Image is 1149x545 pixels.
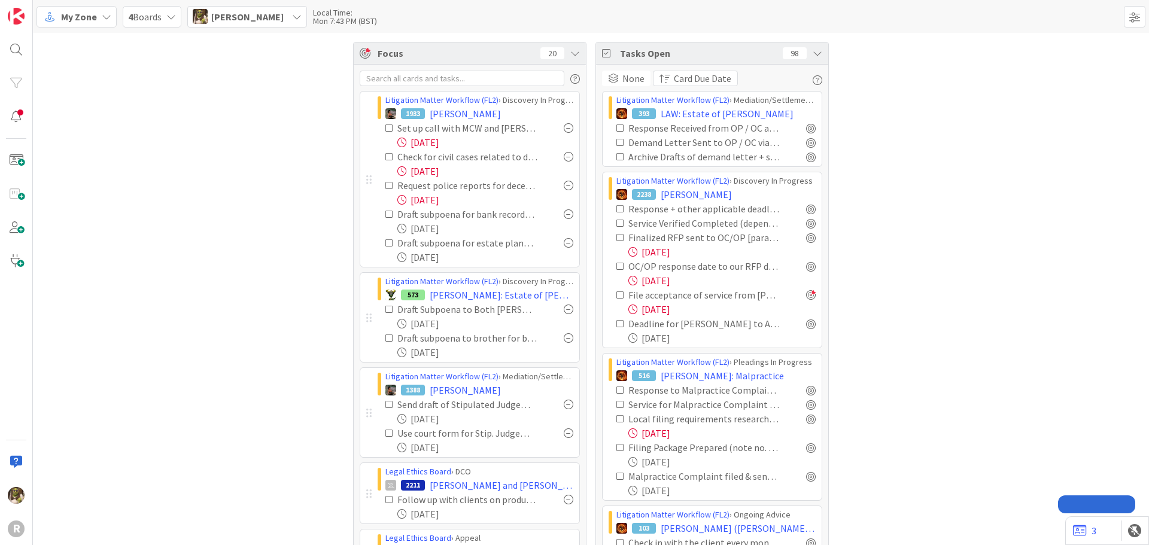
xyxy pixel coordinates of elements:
div: [DATE] [397,221,573,236]
a: Litigation Matter Workflow (FL2) [616,509,729,520]
div: [DATE] [397,135,573,150]
a: Litigation Matter Workflow (FL2) [616,357,729,367]
span: [PERSON_NAME] [211,10,284,24]
div: [DATE] [397,412,573,426]
div: › Appeal [385,532,573,544]
div: Demand Letter Sent to OP / OC via US Mail + Email [628,135,780,150]
div: Filing Package Prepared (note no. of copies, cover sheet, etc.) + Filing Fee Noted [paralegal] [628,440,780,455]
div: Response to Malpractice Complaint calendared & card next deadline updated [paralegal] [628,383,780,397]
span: Card Due Date [674,71,731,86]
div: 573 [401,290,425,300]
div: 98 [783,47,807,59]
div: Local Time: [313,8,377,17]
div: [DATE] [628,245,816,259]
a: Litigation Matter Workflow (FL2) [385,276,498,287]
div: [DATE] [397,250,573,264]
div: [DATE] [397,164,573,178]
div: [DATE] [628,426,816,440]
div: Deadline for [PERSON_NAME] to Answer Complaint : [DATE] [628,316,780,331]
div: Request police reports for decedent [397,178,537,193]
a: Legal Ethics Board [385,466,451,477]
div: › Mediation/Settlement in Progress [385,370,573,383]
div: [DATE] [397,440,573,455]
div: › Discovery In Progress [385,275,573,288]
div: Send draft of Stipulated Judgement to client and OP for approval [397,397,537,412]
span: [PERSON_NAME] [430,383,501,397]
div: Draft subpoena for bank records of decedent [397,207,537,221]
div: 20 [540,47,564,59]
img: DG [193,9,208,24]
div: [DATE] [628,455,816,469]
div: 2238 [632,189,656,200]
a: Litigation Matter Workflow (FL2) [385,95,498,105]
div: Use court form for Stip. Judgement - send to MCW for finalization [397,426,537,440]
a: Litigation Matter Workflow (FL2) [616,95,729,105]
button: Card Due Date [653,71,738,86]
div: 1388 [401,385,425,395]
div: Set up call with MCW and [PERSON_NAME] (client's nephew) re deposition [397,121,537,135]
span: [PERSON_NAME]: Estate of [PERSON_NAME] [430,288,573,302]
div: › Pleadings In Progress [616,356,816,369]
div: › Discovery In Progress [616,175,816,187]
div: R [8,520,25,537]
div: [DATE] [628,331,816,345]
div: Mon 7:43 PM (BST) [313,17,377,25]
div: Archive Drafts of demand letter + save final version in correspondence folder [628,150,780,164]
span: [PERSON_NAME] ([PERSON_NAME] v [PERSON_NAME]) [661,521,816,535]
div: Draft subpoena to brother for bank recs & money rec'd from decedents accounts [397,331,537,345]
div: [DATE] [397,507,573,521]
img: TR [616,189,627,200]
span: [PERSON_NAME]: Malpractice [661,369,784,383]
span: None [622,71,645,86]
span: [PERSON_NAME] [430,106,501,121]
input: Search all cards and tasks... [360,71,564,86]
div: 2211 [401,480,425,491]
span: LAW: Estate of [PERSON_NAME] [661,106,794,121]
div: Response + other applicable deadlines calendared [628,202,780,216]
div: [DATE] [628,302,816,316]
div: [DATE] [397,316,573,331]
div: 103 [632,523,656,534]
span: Boards [128,10,162,24]
div: 1933 [401,108,425,119]
img: TR [616,370,627,381]
span: Focus [378,46,531,60]
span: My Zone [61,10,97,24]
div: Response Received from OP / OC and saved to file [628,121,780,135]
a: Legal Ethics Board [385,532,451,543]
div: Finalized RFP sent to OC/OP [paralegal] [628,230,780,245]
div: 393 [632,108,656,119]
div: Draft Subpoena to Both [PERSON_NAME] (ask [PERSON_NAME]) [397,302,537,316]
div: › Mediation/Settlement in Progress [616,94,816,106]
img: DG [8,487,25,504]
span: [PERSON_NAME] and [PERSON_NAME] [430,478,573,492]
img: TR [616,523,627,534]
div: [DATE] [397,193,573,207]
div: Follow up with clients on producing action items [397,492,537,507]
div: › Discovery In Progress [385,94,573,106]
div: OC/OP response date to our RFP docketed [paralegal] [628,259,780,273]
div: [DATE] [628,273,816,288]
b: 4 [128,11,133,23]
div: Malpractice Complaint filed & sent out for Service [paralegal] by [DATE] [628,469,780,483]
div: [DATE] [628,483,816,498]
div: [DATE] [397,345,573,360]
div: › DCO [385,465,573,478]
div: 516 [632,370,656,381]
a: 3 [1073,523,1096,538]
div: › Ongoing Advice [616,509,816,521]
div: Check for civil cases related to decedent [397,150,537,164]
span: [PERSON_NAME] [661,187,732,202]
img: MW [385,385,396,395]
img: TR [616,108,627,119]
span: Tasks Open [620,46,777,60]
img: NC [385,290,396,300]
div: Service for Malpractice Complaint Verified Completed (depends on service method) [paralegal] [628,397,780,412]
img: MW [385,108,396,119]
div: Draft subpoena for estate planning file from decedents prior counsel (check cross-petition) [397,236,537,250]
div: File acceptance of service from [PERSON_NAME] once signed [628,288,780,302]
a: Litigation Matter Workflow (FL2) [385,371,498,382]
a: Litigation Matter Workflow (FL2) [616,175,729,186]
div: Local filing requirements researched from [GEOGRAPHIC_DATA] [paralegal] [628,412,780,426]
img: Visit kanbanzone.com [8,8,25,25]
